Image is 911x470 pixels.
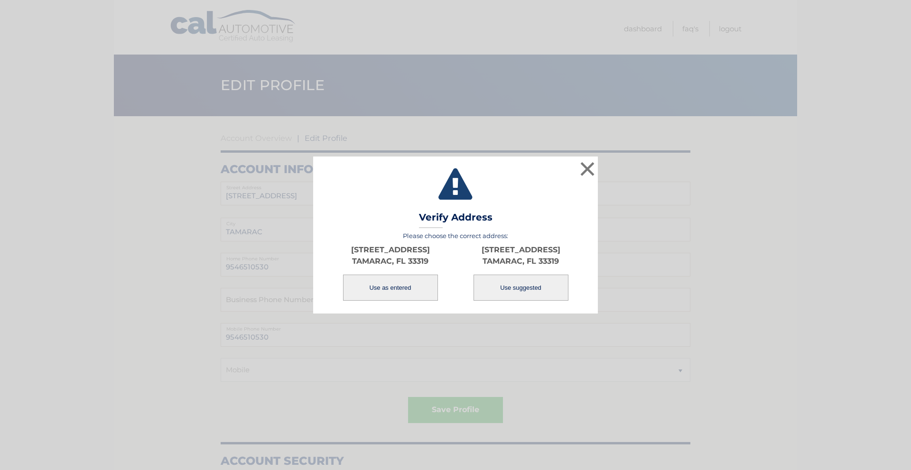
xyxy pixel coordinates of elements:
[474,275,568,301] button: Use suggested
[325,232,586,302] div: Please choose the correct address:
[343,275,438,301] button: Use as entered
[455,244,586,267] p: [STREET_ADDRESS] TAMARAC, FL 33319
[419,212,493,228] h3: Verify Address
[325,244,455,267] p: [STREET_ADDRESS] TAMARAC, FL 33319
[578,159,597,178] button: ×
